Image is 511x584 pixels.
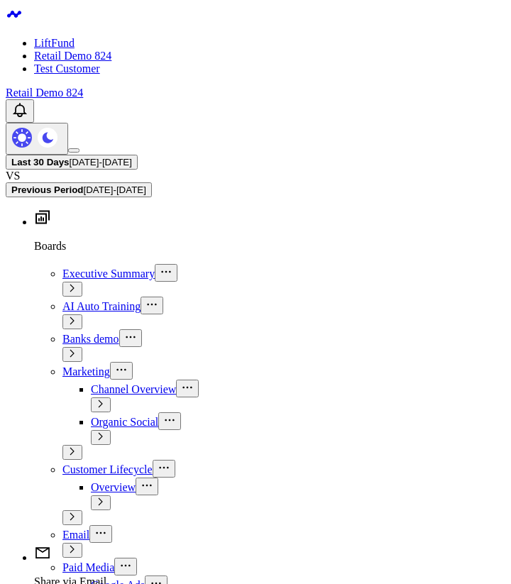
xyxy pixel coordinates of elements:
[91,383,176,395] a: Channel Overview
[34,50,111,62] a: Retail Demo 824
[6,170,505,182] div: VS
[62,463,153,475] a: Customer Lifecycle
[62,365,110,378] a: Marketing
[62,529,89,541] a: Email
[91,416,158,428] a: Organic Social
[6,155,138,170] button: Last 30 Days[DATE]-[DATE]
[11,184,83,195] b: Previous Period
[83,184,145,195] span: [DATE] - [DATE]
[6,182,152,197] button: Previous Period[DATE]-[DATE]
[34,62,100,75] a: Test Customer
[62,268,155,280] a: Executive Summary
[34,37,75,49] a: LiftFund
[6,87,83,99] a: Retail Demo 824
[11,157,70,167] b: Last 30 Days
[62,333,119,345] a: Banks demo
[91,481,136,493] a: Overview
[70,157,132,167] span: [DATE] - [DATE]
[62,300,141,312] a: AI Auto Training
[34,240,505,253] p: Boards
[62,561,114,573] a: Paid Media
